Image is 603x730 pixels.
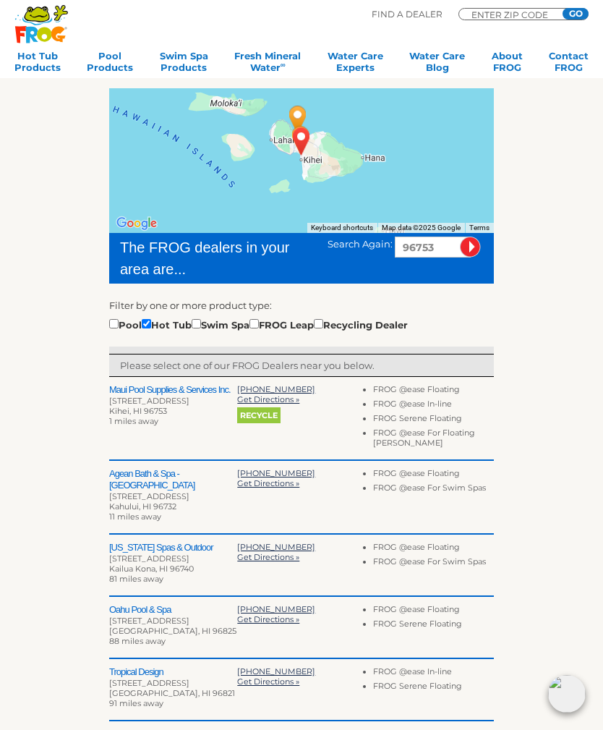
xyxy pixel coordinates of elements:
[109,298,272,313] label: Filter by one or more product type:
[113,214,161,233] img: Google
[237,676,299,687] a: Get Directions »
[109,468,237,491] h2: Agean Bath & Spa - [GEOGRAPHIC_DATA]
[279,116,324,166] div: KIHEI, HI 96753
[373,604,494,619] li: FROG @ease Floating
[548,675,586,713] img: openIcon
[237,552,299,562] a: Get Directions »
[373,681,494,695] li: FROG Serene Floating
[109,491,237,501] div: [STREET_ADDRESS]
[278,114,323,165] div: Maui Pool Supplies & Services Inc. - 1 miles away.
[14,50,61,79] a: Hot TubProducts
[373,619,494,633] li: FROG Serene Floating
[328,50,383,79] a: Water CareExperts
[109,564,237,574] div: Kailua Kona, HI 96740
[109,666,237,678] h2: Tropical Design
[109,416,158,426] span: 1 miles away
[373,428,494,452] li: FROG @ease For Floating [PERSON_NAME]
[109,553,237,564] div: [STREET_ADDRESS]
[120,237,307,280] div: The FROG dealers in your area are...
[409,50,465,79] a: Water CareBlog
[373,666,494,681] li: FROG @ease In-line
[373,413,494,428] li: FROG Serene Floating
[109,678,237,688] div: [STREET_ADDRESS]
[237,478,299,488] a: Get Directions »
[109,542,237,553] h2: [US_STATE] Spas & Outdoor
[237,394,299,404] a: Get Directions »
[311,223,373,233] button: Keyboard shortcuts
[492,50,523,79] a: AboutFROG
[469,224,489,232] a: Terms
[109,604,237,616] h2: Oahu Pool & Spa
[237,407,281,423] span: Recycle
[237,614,299,624] a: Get Directions »
[237,666,315,676] a: [PHONE_NUMBER]
[549,50,589,79] a: ContactFROG
[373,468,494,483] li: FROG @ease Floating
[373,556,494,571] li: FROG @ease For Swim Spas
[237,604,315,614] a: [PHONE_NUMBER]
[87,50,133,79] a: PoolProducts
[237,468,315,478] a: [PHONE_NUMBER]
[373,384,494,399] li: FROG @ease Floating
[109,406,237,416] div: Kihei, HI 96753
[328,238,393,250] span: Search Again:
[281,61,286,69] sup: ∞
[275,94,320,145] div: Agean Bath & Spa - Kahului - 11 miles away.
[373,399,494,413] li: FROG @ease In-line
[109,384,237,396] h2: Maui Pool Supplies & Services Inc.
[113,214,161,233] a: Open this area in Google Maps (opens a new window)
[109,501,237,512] div: Kahului, HI 96732
[373,483,494,497] li: FROG @ease For Swim Spas
[109,688,237,698] div: [GEOGRAPHIC_DATA], HI 96821
[109,574,163,584] span: 81 miles away
[373,542,494,556] li: FROG @ease Floating
[109,396,237,406] div: [STREET_ADDRESS]
[160,50,208,79] a: Swim SpaProducts
[237,542,315,552] a: [PHONE_NUMBER]
[372,8,442,21] p: Find A Dealer
[109,316,408,332] div: Pool Hot Tub Swim Spa FROG Leap Recycling Dealer
[234,50,301,79] a: Fresh MineralWater∞
[109,626,237,636] div: [GEOGRAPHIC_DATA], HI 96825
[237,384,315,394] a: [PHONE_NUMBER]
[109,512,161,522] span: 11 miles away
[382,224,461,232] span: Map data ©2025 Google
[470,11,557,18] input: Zip Code Form
[460,237,481,258] input: Submit
[109,698,163,708] span: 91 miles away
[109,616,237,626] div: [STREET_ADDRESS]
[563,8,589,20] input: GO
[120,358,483,373] p: Please select one of our FROG Dealers near you below.
[109,636,166,646] span: 88 miles away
